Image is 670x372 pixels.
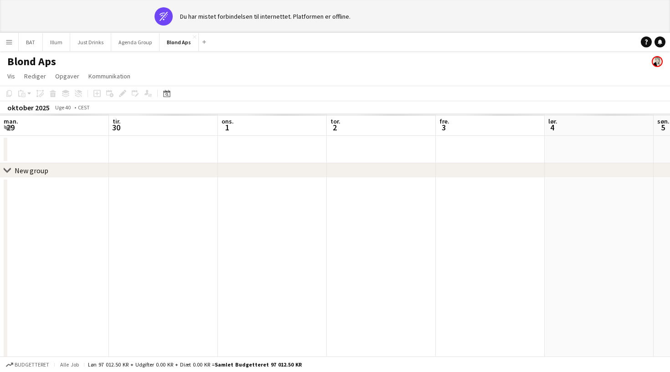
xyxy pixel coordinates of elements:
[652,56,663,67] app-user-avatar: Kersti Bøgebjerg
[52,104,74,111] span: Uge 40
[52,70,83,82] a: Opgaver
[160,33,199,51] button: Blond Aps
[21,70,50,82] a: Rediger
[547,122,557,133] span: 4
[656,122,670,133] span: 5
[5,360,51,370] button: Budgetteret
[438,122,449,133] span: 3
[439,117,449,125] span: fre.
[180,12,350,21] div: Du har mistet forbindelsen til internettet. Platformen er offline.
[58,361,80,368] span: Alle job
[88,72,130,80] span: Kommunikation
[222,117,234,125] span: ons.
[88,361,302,368] div: Løn 97 012.50 KR + Udgifter 0.00 KR + Diæt 0.00 KR =
[55,72,79,80] span: Opgaver
[330,117,340,125] span: tor.
[329,122,340,133] span: 2
[15,166,48,175] div: New group
[111,122,121,133] span: 30
[4,70,19,82] a: Vis
[220,122,234,133] span: 1
[2,122,18,133] span: 29
[78,104,90,111] div: CEST
[43,33,70,51] button: Illum
[24,72,46,80] span: Rediger
[15,362,49,368] span: Budgetteret
[113,117,121,125] span: tir.
[7,72,15,80] span: Vis
[4,117,18,125] span: man.
[19,33,43,51] button: BAT
[7,103,50,112] div: oktober 2025
[7,55,56,68] h1: Blond Aps
[85,70,134,82] a: Kommunikation
[548,117,557,125] span: lør.
[70,33,111,51] button: Just Drinks
[215,361,302,368] span: Samlet budgetteret 97 012.50 KR
[111,33,160,51] button: Agenda Group
[657,117,670,125] span: søn.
